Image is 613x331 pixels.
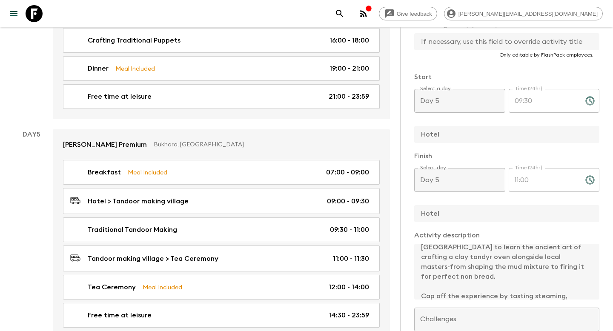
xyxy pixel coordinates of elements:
[63,140,147,150] p: [PERSON_NAME] Premium
[63,160,380,185] a: BreakfastMeal Included07:00 - 09:00
[63,188,380,214] a: Hotel > Tandoor making village09:00 - 09:30
[88,91,152,102] p: Free time at leisure
[88,196,189,206] p: Hotel > Tandoor making village
[454,11,602,17] span: [PERSON_NAME][EMAIL_ADDRESS][DOMAIN_NAME]
[329,282,369,292] p: 12:00 - 14:00
[63,303,380,328] a: Free time at leisure14:30 - 23:59
[379,7,437,20] a: Give feedback
[88,35,180,46] p: Crafting Traditional Puppets
[515,164,542,171] label: Time (24hr)
[88,282,136,292] p: Tea Ceremony
[420,85,450,92] label: Select a day
[88,63,109,74] p: Dinner
[392,11,437,17] span: Give feedback
[414,230,599,240] p: Activity description
[88,225,177,235] p: Traditional Tandoor Making
[327,196,369,206] p: 09:00 - 09:30
[128,168,167,177] p: Meal Included
[444,7,603,20] div: [PERSON_NAME][EMAIL_ADDRESS][DOMAIN_NAME]
[5,5,22,22] button: menu
[329,310,369,320] p: 14:30 - 23:59
[63,28,380,53] a: Crafting Traditional Puppets16:00 - 18:00
[154,140,373,149] p: Bukhara, [GEOGRAPHIC_DATA]
[420,51,593,58] p: Only editable by FlashPack employees.
[414,33,593,50] input: If necessary, use this field to override activity title
[63,56,380,81] a: DinnerMeal Included19:00 - 21:00
[63,245,380,271] a: Tandoor making village > Tea Ceremony11:00 - 11:30
[509,89,579,113] input: hh:mm
[115,64,155,73] p: Meal Included
[53,129,390,160] a: [PERSON_NAME] PremiumBukhara, [GEOGRAPHIC_DATA]
[329,91,369,102] p: 21:00 - 23:59
[330,225,369,235] p: 09:30 - 11:00
[329,35,369,46] p: 16:00 - 18:00
[414,244,593,300] textarea: Drive to a small village in the outskirts of [GEOGRAPHIC_DATA] to learn the ancient art of crafti...
[515,85,542,92] label: Time (24hr)
[63,84,380,109] a: Free time at leisure21:00 - 23:59
[88,254,218,264] p: Tandoor making village > Tea Ceremony
[63,275,380,300] a: Tea CeremonyMeal Included12:00 - 14:00
[63,217,380,242] a: Traditional Tandoor Making09:30 - 11:00
[88,167,121,177] p: Breakfast
[414,72,599,82] p: Start
[331,5,348,22] button: search adventures
[414,151,599,161] p: Finish
[420,164,446,171] label: Select day
[88,310,152,320] p: Free time at leisure
[326,167,369,177] p: 07:00 - 09:00
[329,63,369,74] p: 19:00 - 21:00
[10,129,53,140] p: Day 5
[509,168,579,192] input: hh:mm
[333,254,369,264] p: 11:00 - 11:30
[143,282,182,292] p: Meal Included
